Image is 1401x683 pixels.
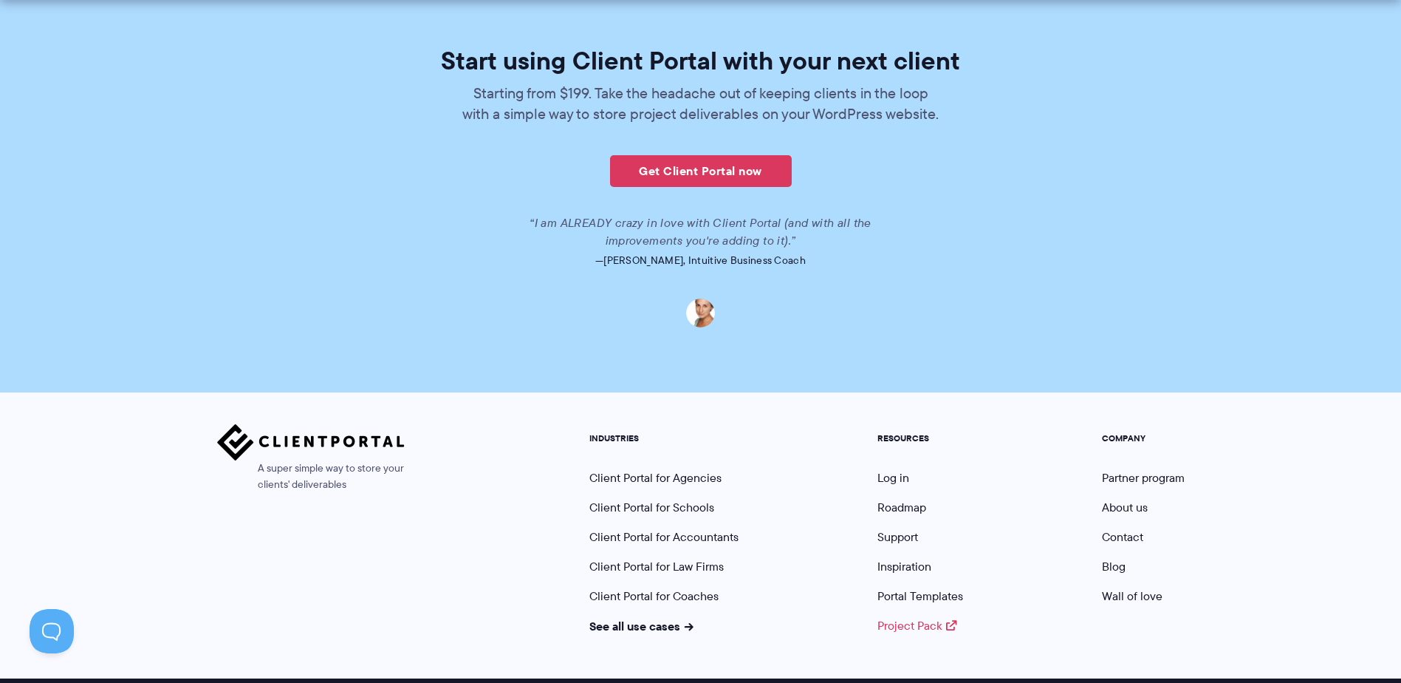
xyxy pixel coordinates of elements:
[589,588,719,605] a: Client Portal for Coaches
[1102,529,1143,546] a: Contact
[589,433,739,444] h5: INDUSTRIES
[589,499,714,516] a: Client Portal for Schools
[877,588,963,605] a: Portal Templates
[589,469,722,486] a: Client Portal for Agencies
[513,214,889,250] p: “I am ALREADY crazy in love with Client Portal (and with all the improvements you're adding to it).”
[286,48,1115,73] h2: Start using Client Portal with your next client
[589,617,694,635] a: See all use cases
[217,461,405,493] span: A super simple way to store your clients' deliverables
[589,558,724,575] a: Client Portal for Law Firms
[610,155,792,187] a: Get Client Portal now
[461,83,941,124] p: Starting from $199. Take the headache out of keeping clients in the loop with a simple way to sto...
[286,250,1115,271] p: —[PERSON_NAME], Intuitive Business Coach
[877,469,909,486] a: Log in
[877,558,931,575] a: Inspiration
[877,529,918,546] a: Support
[1102,588,1162,605] a: Wall of love
[589,529,739,546] a: Client Portal for Accountants
[1102,499,1148,516] a: About us
[1102,558,1126,575] a: Blog
[1102,433,1185,444] h5: COMPANY
[877,433,963,444] h5: RESOURCES
[1102,469,1185,486] a: Partner program
[30,609,74,653] iframe: Toggle Customer Support
[877,617,957,634] a: Project Pack
[877,499,926,516] a: Roadmap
